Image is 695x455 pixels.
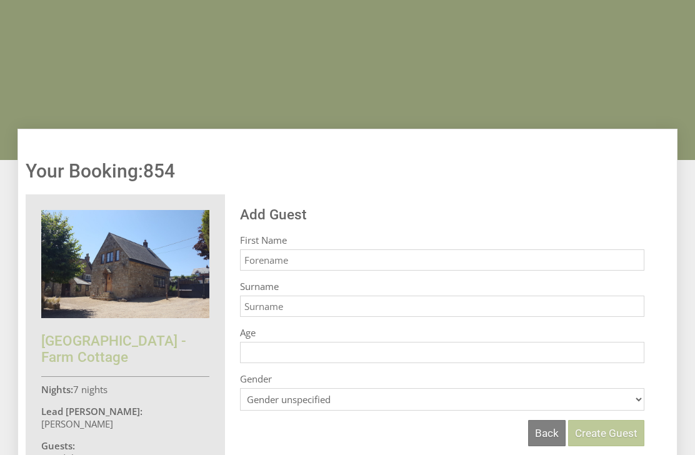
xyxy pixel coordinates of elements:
img: An image of 'Kingates Farm - Farm Cottage' [41,210,209,318]
a: Back [528,420,566,446]
label: Gender [240,372,644,385]
span: Create Guest [575,427,637,439]
label: Age [240,326,644,339]
label: Surname [240,280,644,292]
h1: 854 [26,160,654,182]
h2: [GEOGRAPHIC_DATA] - Farm Cottage [41,332,209,365]
button: Create Guest [568,420,644,446]
strong: Guests: [41,439,75,452]
input: Surname [240,296,644,317]
label: First Name [240,234,644,246]
h2: Add Guest [240,206,644,222]
p: 7 nights [41,383,209,396]
strong: Nights: [41,383,73,396]
a: Your Booking: [26,160,143,182]
a: [GEOGRAPHIC_DATA] - Farm Cottage [41,308,209,365]
span: [PERSON_NAME] [41,417,113,430]
strong: Lead [PERSON_NAME]: [41,405,142,417]
input: Forename [240,249,644,271]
